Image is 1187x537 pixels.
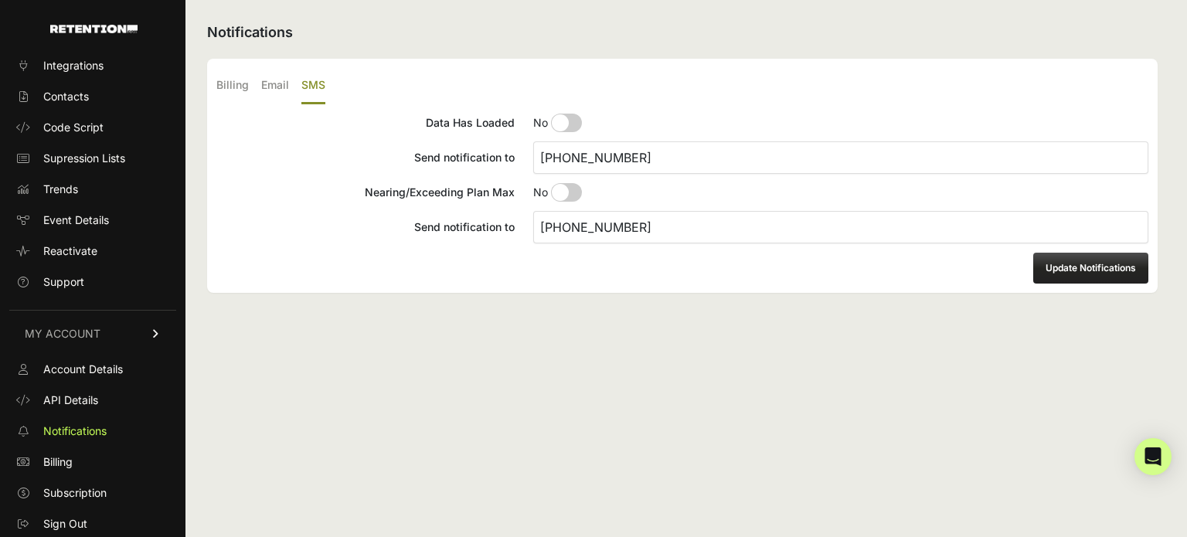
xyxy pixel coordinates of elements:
span: Account Details [43,362,123,377]
button: Update Notifications [1033,253,1148,284]
a: Integrations [9,53,176,78]
a: Billing [9,450,176,474]
div: Send notification to [216,150,515,165]
a: Subscription [9,481,176,505]
div: Open Intercom Messenger [1134,438,1172,475]
div: Send notification to [216,219,515,235]
a: Notifications [9,419,176,444]
span: Billing [43,454,73,470]
a: Supression Lists [9,146,176,171]
img: Retention.com [50,25,138,33]
span: Trends [43,182,78,197]
span: Integrations [43,58,104,73]
a: Contacts [9,84,176,109]
span: MY ACCOUNT [25,326,100,342]
span: Notifications [43,423,107,439]
span: Subscription [43,485,107,501]
a: MY ACCOUNT [9,310,176,357]
label: Billing [216,68,249,104]
span: Contacts [43,89,89,104]
a: API Details [9,388,176,413]
span: Event Details [43,212,109,228]
span: Reactivate [43,243,97,259]
label: SMS [301,68,325,104]
a: Code Script [9,115,176,140]
span: Code Script [43,120,104,135]
input: Send notification to [533,141,1148,174]
div: Data Has Loaded [216,115,515,131]
span: API Details [43,393,98,408]
label: Email [261,68,289,104]
a: Support [9,270,176,294]
span: Sign Out [43,516,87,532]
span: Supression Lists [43,151,125,166]
a: Event Details [9,208,176,233]
a: Account Details [9,357,176,382]
span: Support [43,274,84,290]
input: Send notification to [533,211,1148,243]
div: Nearing/Exceeding Plan Max [216,185,515,200]
a: Reactivate [9,239,176,263]
h2: Notifications [207,22,1158,43]
a: Sign Out [9,512,176,536]
a: Trends [9,177,176,202]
